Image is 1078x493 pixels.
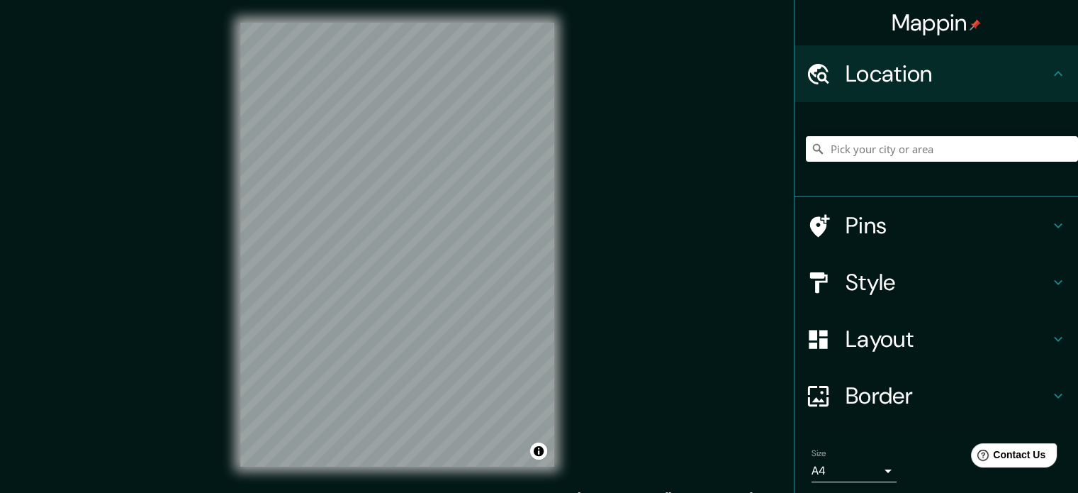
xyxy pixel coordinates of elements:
[530,443,547,460] button: Toggle attribution
[846,382,1050,410] h4: Border
[795,254,1078,311] div: Style
[846,60,1050,88] h4: Location
[795,311,1078,367] div: Layout
[812,460,897,482] div: A4
[952,438,1062,477] iframe: Help widget launcher
[795,367,1078,424] div: Border
[806,136,1078,162] input: Pick your city or area
[846,325,1050,353] h4: Layout
[846,268,1050,297] h4: Style
[795,45,1078,102] div: Location
[795,197,1078,254] div: Pins
[812,448,826,460] label: Size
[240,23,554,467] canvas: Map
[892,9,982,37] h4: Mappin
[970,19,981,31] img: pin-icon.png
[846,211,1050,240] h4: Pins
